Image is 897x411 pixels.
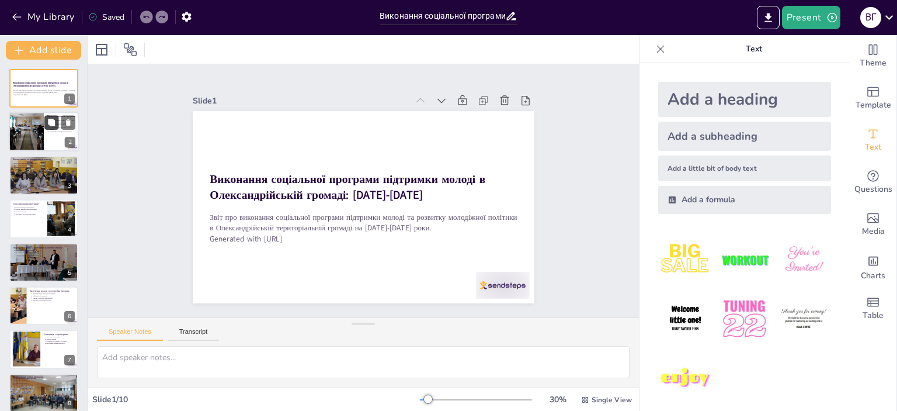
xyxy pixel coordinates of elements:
[717,233,771,287] img: 2.jpeg
[33,295,75,297] p: Публічне обговорення
[15,164,75,167] p: Участь у заходах
[168,328,220,341] button: Transcript
[15,382,75,384] p: Відгуки учасників
[9,8,79,26] button: My Library
[850,288,896,330] div: Add a table
[97,328,163,341] button: Speaker Notes
[862,225,885,238] span: Media
[658,292,712,346] img: 4.jpeg
[658,233,712,287] img: 1.jpeg
[658,82,831,117] div: Add a heading
[46,336,75,339] p: Партнери програми
[860,7,881,28] div: В Г
[6,41,81,60] button: Add slide
[92,394,420,405] div: Slide 1 / 10
[9,112,79,152] div: 2
[860,57,886,70] span: Theme
[208,135,463,324] p: Generated with [URL]
[30,289,75,293] p: Залучення молоді до розробки програм
[64,268,75,278] div: 5
[15,251,75,254] p: Залучення молоді до програм
[88,12,124,23] div: Saved
[15,379,75,382] p: Залученість молоді
[123,43,137,57] span: Position
[850,246,896,288] div: Add charts and graphs
[15,249,75,251] p: Створення молодіжної ради
[13,81,68,88] strong: Виконання соціальної програми підтримки молоді в Олександрійській громаді: [DATE]-[DATE]
[47,115,75,119] p: Мета та завдання програми
[64,355,75,365] div: 7
[64,94,75,104] div: 1
[15,209,44,211] p: Методи вимірювання показників
[232,85,473,260] strong: Виконання соціальної програми підтримки молоді в Олександрійській громаді: [DATE]-[DATE]
[15,160,75,163] p: Виділено коштів з бюджету
[658,156,831,181] div: Add a little bit of body text
[670,35,838,63] p: Text
[33,297,75,299] p: Участь у розробці документів
[865,141,881,154] span: Text
[15,162,75,164] p: Використання коштів на проєкти
[9,69,78,108] div: 1
[64,311,75,322] div: 6
[9,156,78,195] div: 3
[850,77,896,119] div: Add ready made slides
[850,161,896,203] div: Get real-time input from your audience
[856,99,891,112] span: Template
[33,299,75,302] p: Порядок стажування молоді
[861,270,885,282] span: Charts
[9,199,78,238] div: 4
[50,126,76,131] p: Популяризація здорового способу життя
[854,183,892,196] span: Questions
[15,255,75,258] p: Навчання членів ради
[44,333,75,336] p: Співпраця з партнерами
[13,89,75,94] p: Звіт про виконання соціальної програми підтримки молоді та розвитку молодіжної політики в Олексан...
[15,377,75,379] p: Кількість реалізованих заходів
[757,6,780,29] button: Export to PowerPoint
[850,119,896,161] div: Add text boxes
[275,13,456,148] div: Slide 1
[860,6,881,29] button: В Г
[850,35,896,77] div: Change the overall theme
[64,398,75,409] div: 8
[214,118,475,316] p: Звіт про виконання соціальної програми підтримки молоді та розвитку молодіжної політики в Олексан...
[15,167,75,169] p: Премія міського голови
[777,233,831,287] img: 3.jpeg
[46,341,75,343] p: Розвиток молодіжної політики
[50,120,76,125] p: Мета програми полягає в створенні можливостей для молоді
[9,330,78,368] div: 7
[9,243,78,282] div: 5
[658,186,831,214] div: Add a formula
[9,286,78,325] div: 6
[64,225,75,235] div: 4
[92,40,111,59] div: Layout
[61,116,75,130] button: Delete Slide
[13,202,44,206] p: Стан виконання програми
[15,254,75,256] p: Участь у громадських обговореннях
[658,122,831,151] div: Add a subheading
[44,116,58,130] button: Duplicate Slide
[15,384,75,386] p: Соціальні медіа публікації
[592,395,632,405] span: Single View
[65,137,75,148] div: 2
[46,339,75,341] p: Спільні заходи
[15,206,44,209] p: Показові заходи з виконання
[33,293,75,295] p: Проєкти на [DATE]–[DATE] роки
[50,130,76,133] p: Підтримка молодіжних проєктів
[13,158,75,161] p: Фінансування та використання коштів
[380,8,505,25] input: Insert title
[544,394,572,405] div: 30 %
[717,292,771,346] img: 5.jpeg
[13,94,75,96] p: Generated with [URL]
[782,6,840,29] button: Present
[13,246,75,249] p: Напрям програми «Активізація залучення молоді»
[658,351,712,406] img: 7.jpeg
[777,292,831,346] img: 6.jpeg
[13,375,75,378] p: Вимірювання успіху програми
[850,203,896,246] div: Add images, graphics, shapes or video
[15,213,44,215] p: Залучення до соціальних медіа
[64,181,75,191] div: 3
[863,309,884,322] span: Table
[15,211,44,213] p: Вплив на молодь
[50,124,76,126] p: Основні завдання програми
[46,343,75,345] p: Підтримка ініціатив молоді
